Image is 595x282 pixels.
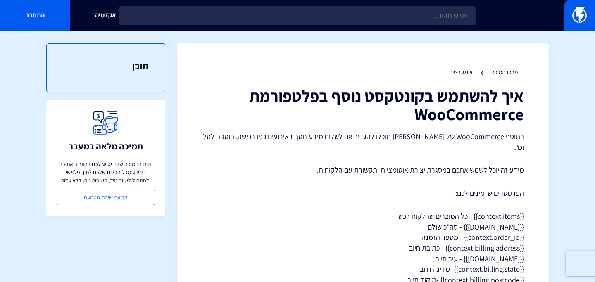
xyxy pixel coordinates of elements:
a: אינטגרציות [449,69,473,76]
p: הפרמטרים שזמינים לכם: [202,188,524,199]
h3: תוכן [63,60,148,71]
p: צוות התמיכה שלנו יסייע לכם להעביר את כל המידע מכל הכלים שלכם לתוך פלאשי ולהתחיל לשווק מיד, השירות... [57,160,155,185]
h1: איך להשתמש בקונטקסט נוסף בפלטפורמת WooCommerce [202,87,524,123]
a: קביעת שיחת הטמעה [57,190,155,205]
a: מרכז תמיכה [491,69,518,76]
p: בתוסף WooCommerce של [PERSON_NAME] תוכלו להגדיר אם לשלוח מידע נוסף באירועים כמו רכישה, הוספה לסל ... [202,131,524,152]
h3: תמיכה מלאה במעבר [69,141,143,151]
p: מידע זה יוכל לשמש אתכם במסגרת יצירת אוטומציות ותקשורת עם הלקוחות. [202,165,524,175]
input: חיפוש מהיר... [119,6,476,25]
